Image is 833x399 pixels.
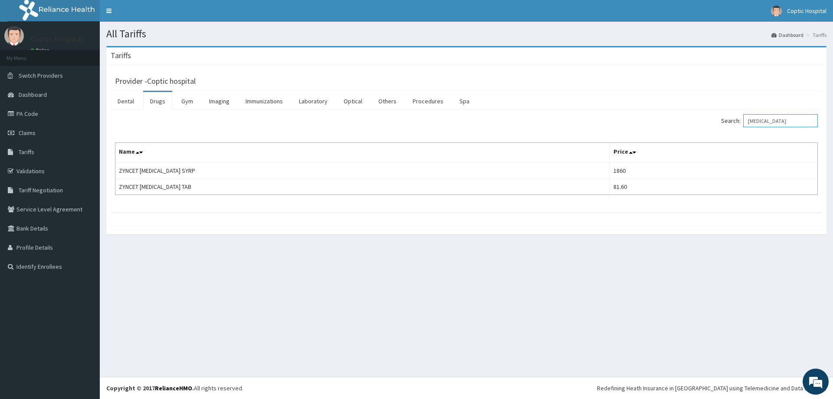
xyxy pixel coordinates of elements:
a: Dashboard [771,31,803,39]
td: 1860 [610,162,818,179]
span: Dashboard [19,91,47,99]
img: d_794563401_company_1708531726252_794563401 [16,43,35,65]
img: User Image [771,6,782,16]
footer: All rights reserved. [100,377,833,399]
a: Laboratory [292,92,335,110]
a: Drugs [143,92,172,110]
span: Switch Providers [19,72,63,79]
a: Optical [337,92,369,110]
a: Spa [453,92,476,110]
strong: Copyright © 2017 . [106,384,194,392]
div: Minimize live chat window [142,4,163,25]
li: Tariffs [804,31,826,39]
h1: All Tariffs [106,28,826,40]
a: Imaging [202,92,236,110]
a: Others [371,92,403,110]
a: Dental [111,92,141,110]
td: ZYNCET [MEDICAL_DATA] TAB [115,179,610,195]
td: 81.60 [610,179,818,195]
span: Coptic Hospital [787,7,826,15]
span: Tariff Negotiation [19,186,63,194]
td: ZYNCET [MEDICAL_DATA] SYRP [115,162,610,179]
span: We're online! [50,109,120,197]
textarea: Type your message and hit 'Enter' [4,237,165,267]
a: Online [30,47,51,53]
span: Claims [19,129,36,137]
img: User Image [4,26,24,46]
a: Immunizations [239,92,290,110]
a: Gym [174,92,200,110]
div: Redefining Heath Insurance in [GEOGRAPHIC_DATA] using Telemedicine and Data Science! [597,384,826,392]
th: Price [610,143,818,163]
input: Search: [743,114,818,127]
a: Procedures [406,92,450,110]
label: Search: [721,114,818,127]
h3: Tariffs [111,52,131,59]
p: Coptic Hospital [30,35,83,43]
h3: Provider - Coptic hospital [115,77,196,85]
a: RelianceHMO [155,384,192,392]
div: Chat with us now [45,49,146,60]
span: Tariffs [19,148,34,156]
th: Name [115,143,610,163]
